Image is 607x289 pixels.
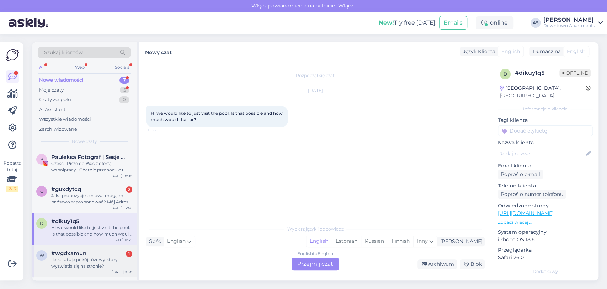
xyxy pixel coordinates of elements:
div: Czaty zespołu [39,96,71,103]
div: Rozpoczął się czat [146,72,485,79]
div: Poproś o numer telefonu [498,190,566,199]
div: 5 [120,87,129,94]
div: Ile kosztuje pokój różowy który wyświetla się na stronie? [51,257,132,269]
div: AS [531,18,541,28]
div: English [306,236,332,247]
div: Dodatkowy [498,268,593,275]
div: [DATE] 13:48 [110,205,132,211]
div: Downtown Apartments [543,23,595,29]
span: Szukaj klientów [44,49,83,56]
span: Inny [417,238,428,244]
b: New! [379,19,394,26]
div: Tłumacz na [529,48,561,55]
p: iPhone OS 18.6 [498,236,593,243]
span: Nowe czaty [72,138,97,145]
div: [DATE] 11:35 [111,237,132,243]
div: Informacje o kliencie [498,106,593,112]
div: Przejmij czat [292,258,339,270]
span: English [501,48,520,55]
label: Nowy czat [145,47,172,56]
div: Nowe wiadomości [39,77,84,84]
p: Odwiedzone strony [498,202,593,210]
span: d [504,71,507,77]
span: #dikuy1q5 [51,218,79,225]
p: Tagi klienta [498,117,593,124]
div: [DATE] 9:50 [112,269,132,275]
input: Dodać etykietę [498,125,593,136]
p: Przeglądarka [498,246,593,254]
span: Hi we would like to just visit the pool. Is that possible and how much would that br? [151,110,284,122]
a: [PERSON_NAME]Downtown Apartments [543,17,603,29]
button: Emails [439,16,467,30]
span: Offline [559,69,591,77]
div: Język Klienta [460,48,495,55]
span: 11:35 [148,128,175,133]
div: AI Assistant [39,106,65,113]
div: 1 [126,251,132,257]
div: [DATE] 18:06 [110,173,132,179]
div: Socials [113,63,131,72]
div: [PERSON_NAME] [437,238,483,245]
div: Archiwum [417,259,457,269]
div: online [476,16,513,29]
div: Jaka propozycje cenowa mogą mi państwo zaproponować? Mój Adres mail [EMAIL_ADDRESS][DOMAIN_NAME] [51,192,132,205]
a: [URL][DOMAIN_NAME] [498,210,554,216]
span: g [40,189,43,194]
div: [PERSON_NAME] [543,17,595,23]
div: Cześć ! Pisze do Was z ofertą współpracy ! Chętnie przenocuje u Was jako fotograf wspólnie z infl... [51,160,132,173]
p: Telefon klienta [498,182,593,190]
span: d [40,221,43,226]
span: Włącz [336,2,356,9]
div: Hi we would like to just visit the pool. Is that possible and how much would that br? [51,225,132,237]
img: Askly Logo [6,48,19,62]
div: Wybierz język i odpowiedz [146,226,485,232]
div: Gość [146,238,161,245]
p: Notatki [498,279,593,287]
div: # dikuy1q5 [515,69,559,77]
div: Russian [361,236,388,247]
span: Pauleksa Fotograf | Sesje Premium Łódź [51,154,125,160]
div: Zarchiwizowane [39,126,77,133]
div: Popatrz tutaj [6,160,18,192]
div: [GEOGRAPHIC_DATA], [GEOGRAPHIC_DATA] [500,84,586,99]
span: w [39,253,44,258]
div: [DATE] [146,87,485,94]
div: Blok [460,259,485,269]
span: #wgdxamun [51,250,86,257]
div: Moje czaty [39,87,64,94]
span: #guxdytcq [51,186,81,192]
p: System operacyjny [498,228,593,236]
div: Poproś o e-mail [498,170,543,179]
div: English to English [297,251,333,257]
div: Wszystkie wiadomości [39,116,91,123]
span: English [567,48,585,55]
p: Email klienta [498,162,593,170]
div: 0 [119,96,129,103]
span: P [40,156,43,162]
div: All [38,63,46,72]
div: 7 [119,77,129,84]
input: Dodaj nazwę [498,150,585,158]
p: Safari 26.0 [498,254,593,261]
div: Try free [DATE]: [379,19,436,27]
p: Zobacz więcej ... [498,219,593,226]
div: Web [74,63,86,72]
div: Finnish [388,236,413,247]
div: 2 / 3 [6,186,18,192]
span: English [167,237,186,245]
div: 2 [126,186,132,193]
p: Nazwa klienta [498,139,593,146]
div: Estonian [332,236,361,247]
